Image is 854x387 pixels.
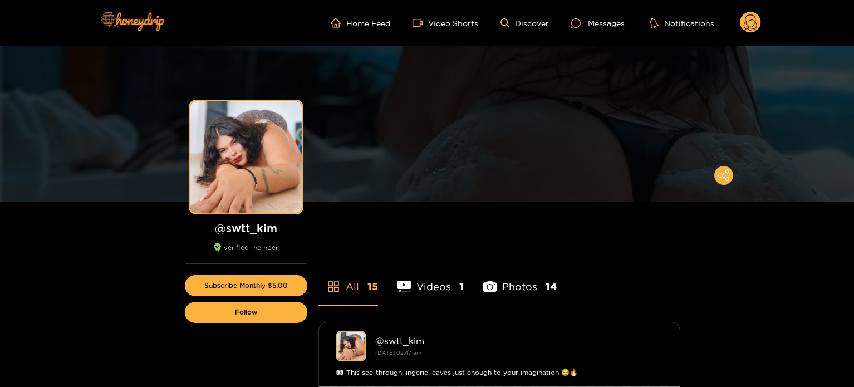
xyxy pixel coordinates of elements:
span: 14 [546,280,557,293]
span: 1 [459,280,464,293]
span: 15 [367,280,378,293]
img: swtt_kim [336,331,366,361]
a: Video Shorts [413,18,478,28]
div: @ swtt_kim [375,336,663,346]
a: Discover [500,18,549,28]
div: Messages [571,17,625,30]
button: Follow [185,302,307,323]
div: verified member [185,243,307,264]
div: 👀 This see-through lingerie leaves just enough to your imagination 😏🔥 [336,367,663,378]
span: video-camera [413,18,428,28]
h1: @ swtt_kim [185,221,307,235]
button: Subscribe Monthly $5.00 [185,275,307,296]
li: All [318,254,378,305]
li: Videos [397,254,464,305]
small: [DATE] 02:47 am [375,350,421,356]
span: appstore [327,280,340,293]
button: Notifications [647,17,718,28]
span: Follow [235,308,257,316]
a: Home Feed [331,18,390,28]
span: home [331,18,346,28]
li: Photos [483,254,557,305]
